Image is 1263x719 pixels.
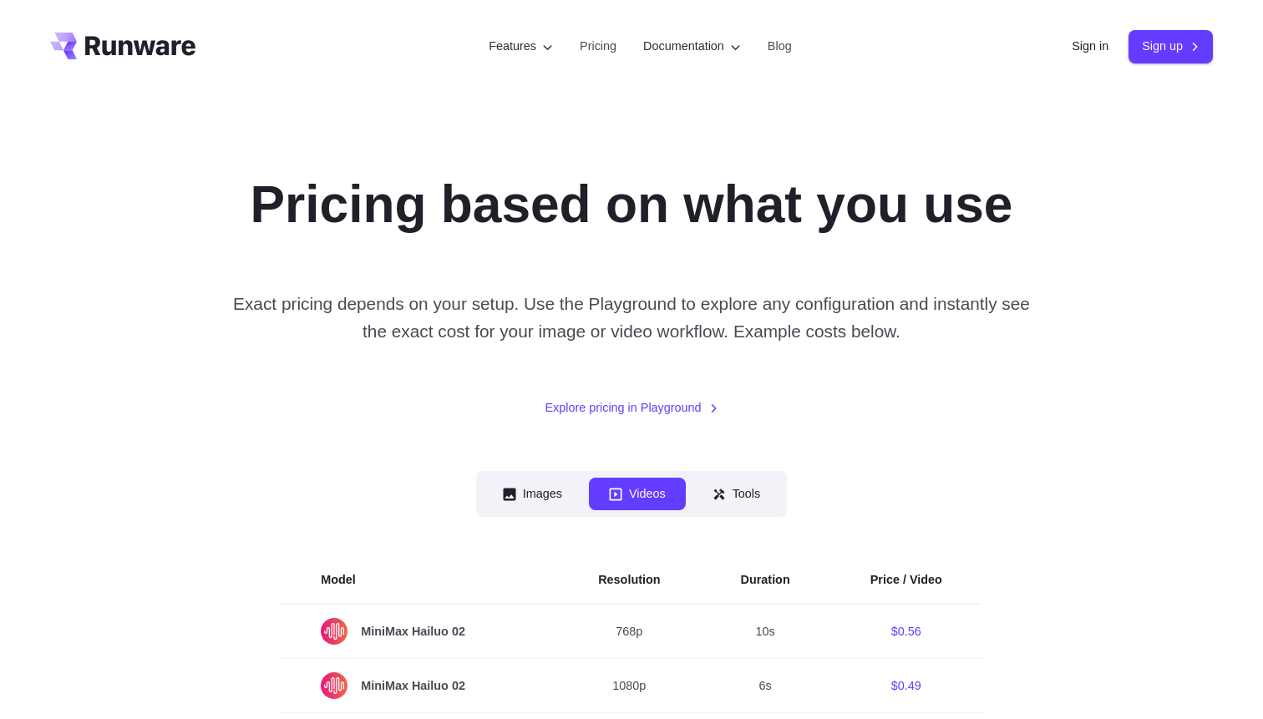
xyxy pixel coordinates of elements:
td: 768p [558,604,700,659]
span: MiniMax Hailuo 02 [321,618,518,645]
td: $0.49 [830,659,982,713]
td: $0.56 [830,604,982,659]
a: Sign in [1072,37,1108,56]
span: MiniMax Hailuo 02 [321,672,518,699]
a: Sign up [1129,30,1213,63]
label: Documentation [643,37,741,56]
p: Exact pricing depends on your setup. Use the Playground to explore any configuration and instantl... [225,290,1038,346]
th: Price / Video [830,557,982,604]
button: Videos [589,478,686,510]
a: Explore pricing in Playground [545,398,718,418]
td: 1080p [558,659,700,713]
a: Blog [768,37,792,56]
h1: Pricing based on what you use [251,174,1013,236]
th: Model [281,557,558,604]
label: Features [489,37,553,56]
a: Pricing [580,37,616,56]
td: 10s [701,604,830,659]
button: Tools [692,478,781,510]
button: Images [483,478,582,510]
a: Go to / [50,33,195,59]
td: 6s [701,659,830,713]
th: Resolution [558,557,700,604]
th: Duration [701,557,830,604]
